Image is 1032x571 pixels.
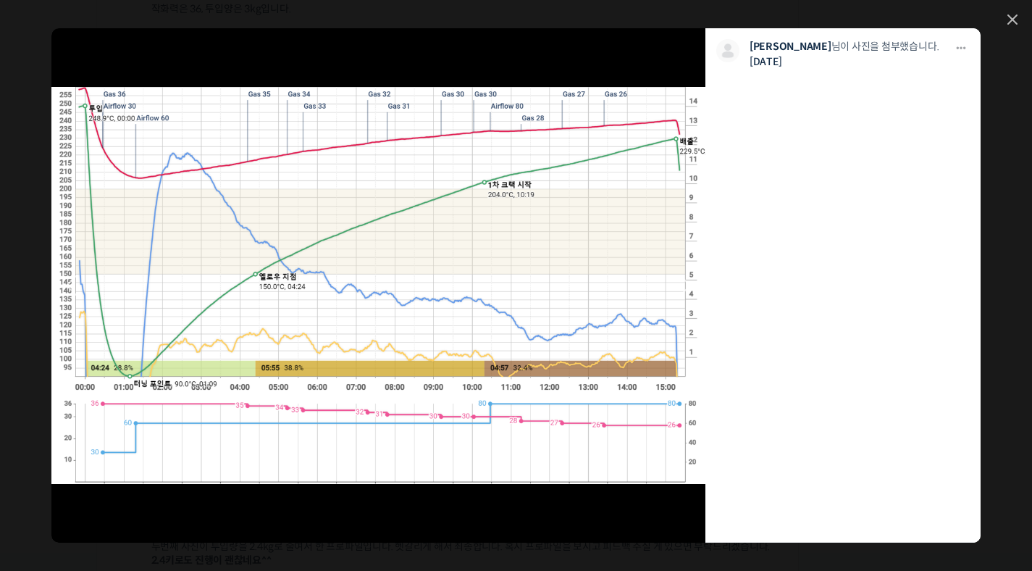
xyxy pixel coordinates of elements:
span: 대화 [133,473,150,485]
a: [PERSON_NAME] [750,40,831,53]
a: [DATE] [750,55,782,68]
a: 홈 [4,451,96,487]
img: 프로필 사진 [716,39,739,62]
p: 님이 사진을 첨부했습니다. [750,39,944,54]
a: 설정 [187,451,278,487]
a: 대화 [96,451,187,487]
span: 홈 [46,472,54,484]
span: 설정 [224,472,241,484]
